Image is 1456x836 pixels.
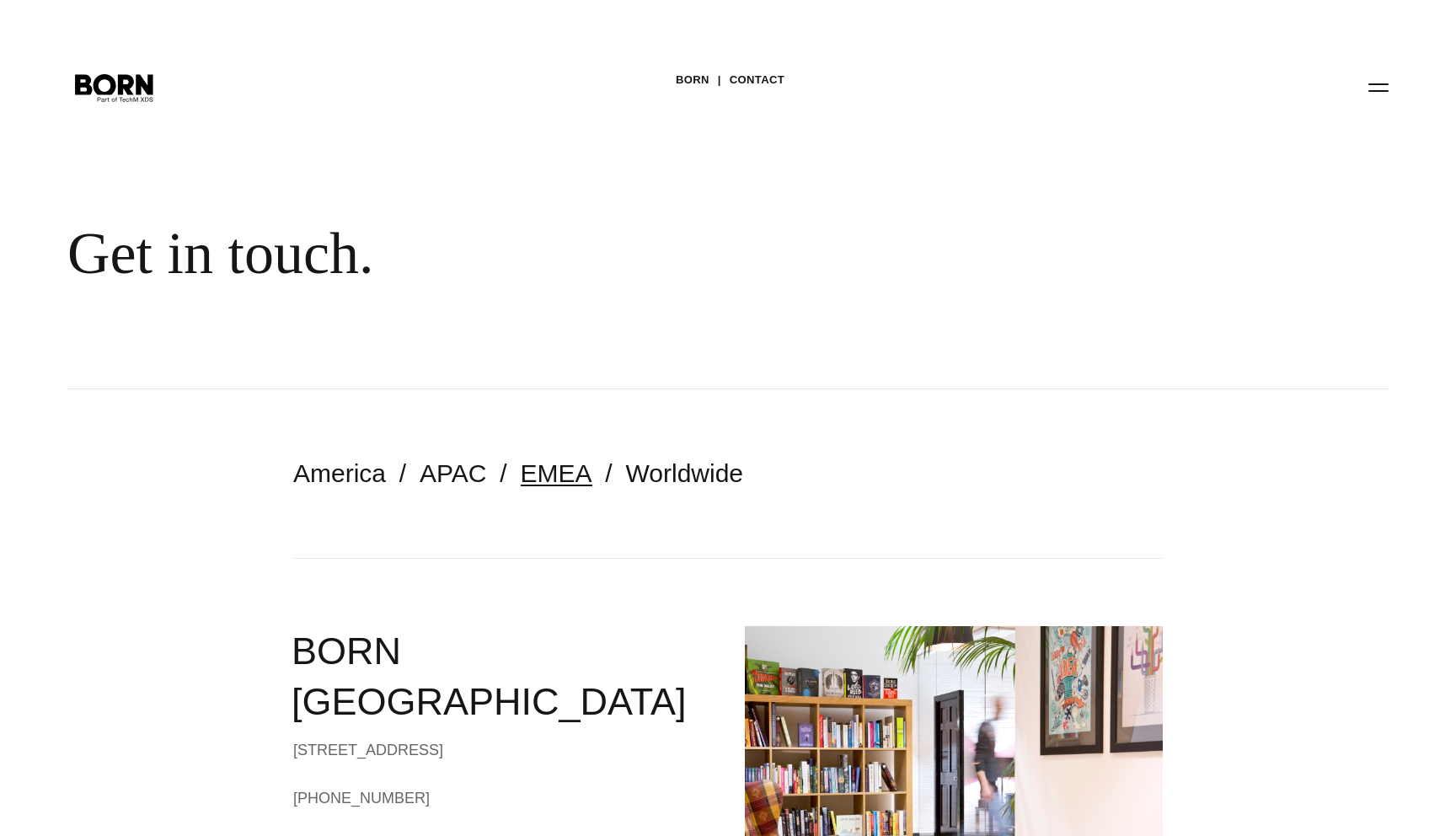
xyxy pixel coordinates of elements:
a: Worldwide [626,459,744,487]
a: America [293,459,386,487]
h2: BORN [GEOGRAPHIC_DATA] [292,626,711,728]
a: BORN [676,67,709,93]
a: [PHONE_NUMBER] [293,785,711,811]
div: Get in touch. [67,219,1028,288]
button: Open [1358,69,1399,104]
a: EMEA [521,459,592,487]
a: Contact [730,67,784,93]
div: [STREET_ADDRESS] [293,737,711,763]
a: APAC [420,459,486,487]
